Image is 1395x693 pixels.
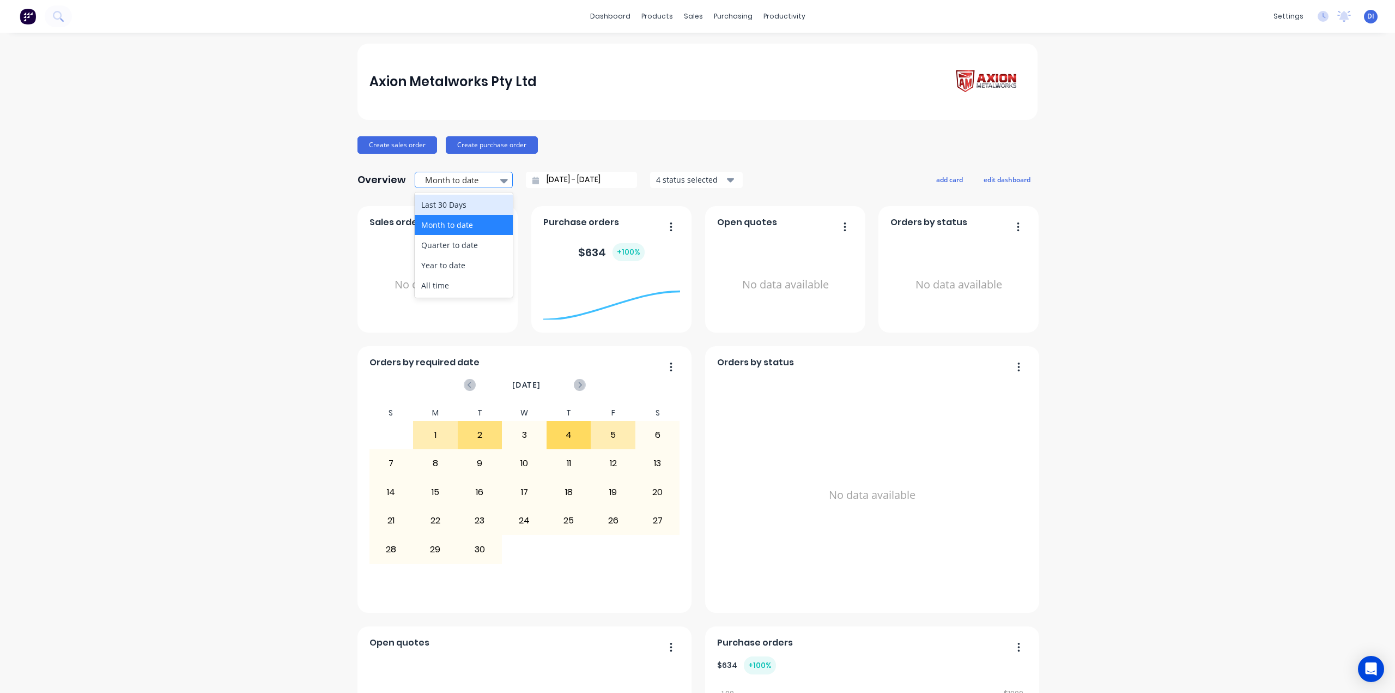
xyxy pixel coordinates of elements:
[890,233,1027,336] div: No data available
[949,67,1026,98] img: Axion Metalworks Pty Ltd
[1268,8,1309,25] div: settings
[890,216,967,229] span: Orders by status
[369,233,506,336] div: No data available
[612,243,645,261] div: + 100 %
[543,216,619,229] span: Purchase orders
[547,507,591,534] div: 25
[458,421,502,449] div: 2
[591,507,635,534] div: 26
[678,8,708,25] div: sales
[635,405,680,421] div: S
[502,421,546,449] div: 3
[636,450,680,477] div: 13
[458,479,502,506] div: 16
[585,8,636,25] a: dashboard
[717,356,794,369] span: Orders by status
[415,215,513,235] div: Month to date
[369,216,426,229] span: Sales orders
[512,379,541,391] span: [DATE]
[369,405,414,421] div: S
[502,479,546,506] div: 17
[744,656,776,674] div: + 100 %
[502,405,547,421] div: W
[458,535,502,563] div: 30
[758,8,811,25] div: productivity
[502,507,546,534] div: 24
[357,169,406,191] div: Overview
[414,479,457,506] div: 15
[650,172,743,188] button: 4 status selected
[414,450,457,477] div: 8
[976,172,1038,186] button: edit dashboard
[458,507,502,534] div: 23
[717,373,1028,617] div: No data available
[591,421,635,449] div: 5
[357,136,437,154] button: Create sales order
[547,421,591,449] div: 4
[929,172,970,186] button: add card
[369,71,537,93] div: Axion Metalworks Pty Ltd
[415,275,513,296] div: All time
[1358,656,1384,682] div: Open Intercom Messenger
[717,216,777,229] span: Open quotes
[369,450,413,477] div: 7
[636,421,680,449] div: 6
[591,450,635,477] div: 12
[369,535,413,563] div: 28
[415,195,513,215] div: Last 30 Days
[369,479,413,506] div: 14
[502,450,546,477] div: 10
[656,174,725,185] div: 4 status selected
[547,450,591,477] div: 11
[414,507,457,534] div: 22
[1367,11,1374,21] span: DI
[591,479,635,506] div: 19
[547,405,591,421] div: T
[636,507,680,534] div: 27
[458,450,502,477] div: 9
[591,405,635,421] div: F
[636,479,680,506] div: 20
[717,656,776,674] div: $ 634
[717,636,793,649] span: Purchase orders
[446,136,538,154] button: Create purchase order
[415,235,513,255] div: Quarter to date
[717,233,854,336] div: No data available
[414,535,457,563] div: 29
[369,636,429,649] span: Open quotes
[414,421,457,449] div: 1
[413,405,458,421] div: M
[458,405,502,421] div: T
[547,479,591,506] div: 18
[369,356,480,369] span: Orders by required date
[578,243,645,261] div: $ 634
[369,507,413,534] div: 21
[708,8,758,25] div: purchasing
[415,255,513,275] div: Year to date
[636,8,678,25] div: products
[20,8,36,25] img: Factory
